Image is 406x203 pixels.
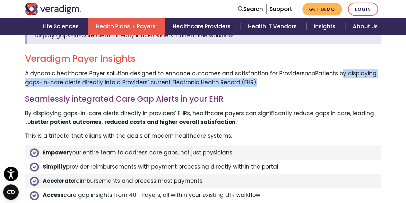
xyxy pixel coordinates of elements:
[240,18,306,35] a: Health IT Vendors
[25,160,381,174] li: provider reimbursements with payment processing directly within the portal
[305,69,315,77] em: and
[165,18,240,35] a: Healthcare Providers
[43,149,69,156] strong: Empower
[302,3,342,15] a: Get Demo
[35,18,88,35] a: Life Sciences
[25,174,381,188] li: reimbursements and process most payments
[25,69,381,87] p: A dynamic healthcare Payer solution designed to enhance outcomes and satisfaction for Providers P...
[35,32,234,39] span: Display gaps-in-care alerts directly into Providers’ current EHR workflow.
[31,118,236,126] strong: better patient outcomes, reduced costs and higher overall satisfaction
[25,132,381,140] p: This is a trifecta that aligns with the goals of modern healthcare systems.
[25,109,381,126] p: By displaying gaps-in-care alerts directly in providers’ EHRs, healthcare payers can significantl...
[3,184,19,200] button: Open CMP widget
[25,53,381,64] h2: Veradigm Payer Insights
[88,18,165,35] a: Health Plans + Payers
[270,5,292,13] a: Support
[43,163,66,171] strong: Simplify
[283,157,398,195] iframe: Drift Chat Widget
[348,3,378,16] a: Login
[25,145,381,160] li: your entire team to address care gaps, not just physicians
[25,95,381,104] h3: Seamlessly integrated Care Gap Alerts in your EHR
[345,18,385,35] a: About Us
[306,18,345,35] a: Insights
[43,177,74,185] strong: Accelerate
[43,191,64,199] strong: Access
[25,188,381,202] li: care gap insights from 40+ Payers, all within your existing EHR workflow
[25,3,81,15] img: Veradigm logo
[238,5,263,14] a: Search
